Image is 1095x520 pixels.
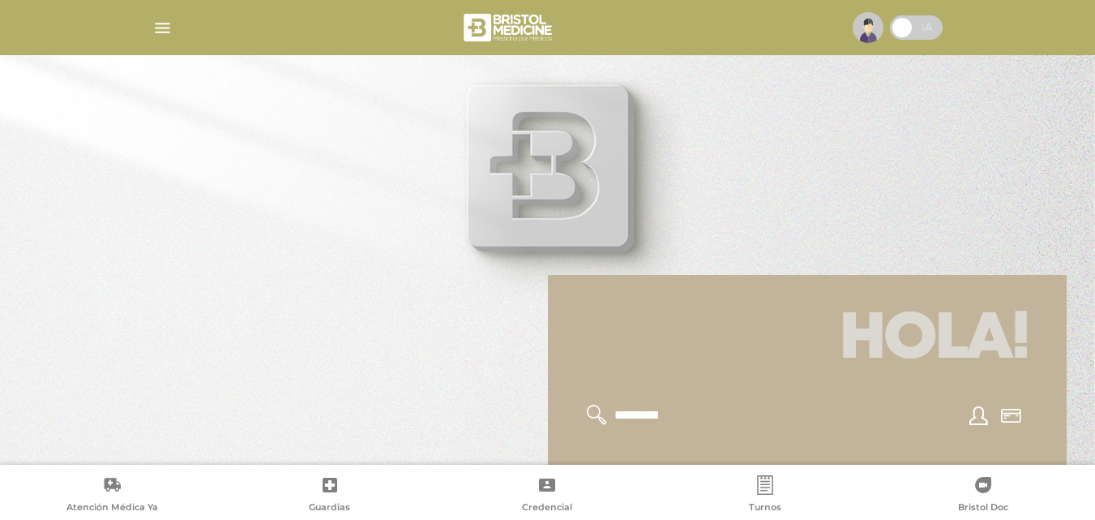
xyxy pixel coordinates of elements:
[749,501,781,516] span: Turnos
[309,501,350,516] span: Guardias
[958,501,1008,516] span: Bristol Doc
[152,18,173,38] img: Cober_menu-lines-white.svg
[3,475,221,517] a: Atención Médica Ya
[874,475,1092,517] a: Bristol Doc
[567,294,1047,385] h1: Hola!
[853,12,883,43] img: profile-placeholder.svg
[221,475,439,517] a: Guardias
[657,475,875,517] a: Turnos
[438,475,657,517] a: Credencial
[461,8,558,47] img: bristol-medicine-blanco.png
[66,501,158,516] span: Atención Médica Ya
[522,501,572,516] span: Credencial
